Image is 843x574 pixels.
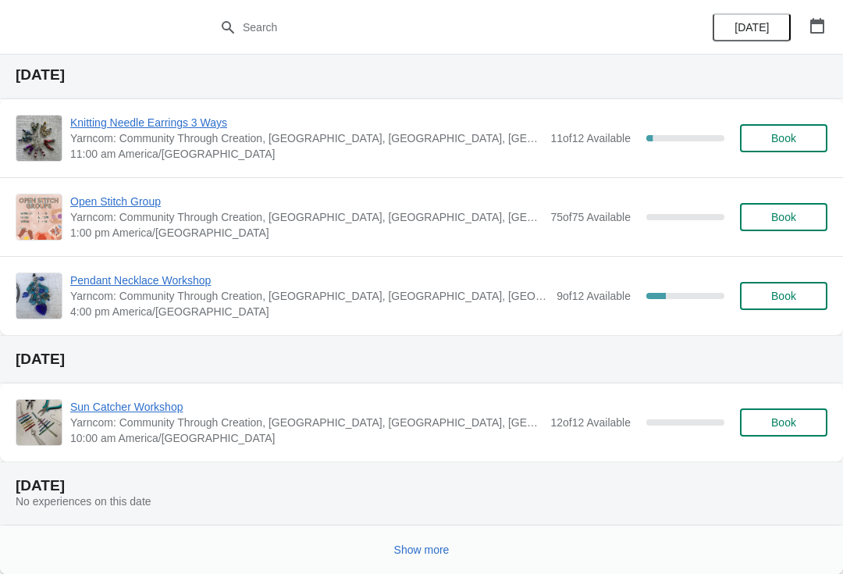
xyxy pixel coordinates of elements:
[16,194,62,240] img: Open Stitch Group | Yarncom: Community Through Creation, Olive Boulevard, Creve Coeur, MO, USA | ...
[735,21,769,34] span: [DATE]
[394,544,450,556] span: Show more
[16,273,62,319] img: Pendant Necklace Workshop | Yarncom: Community Through Creation, Olive Boulevard, Creve Coeur, MO...
[550,416,631,429] span: 12 of 12 Available
[740,124,827,152] button: Book
[70,130,542,146] span: Yarncom: Community Through Creation, [GEOGRAPHIC_DATA], [GEOGRAPHIC_DATA], [GEOGRAPHIC_DATA]
[70,209,542,225] span: Yarncom: Community Through Creation, [GEOGRAPHIC_DATA], [GEOGRAPHIC_DATA], [GEOGRAPHIC_DATA]
[550,211,631,223] span: 75 of 75 Available
[388,536,456,564] button: Show more
[70,115,542,130] span: Knitting Needle Earrings 3 Ways
[16,478,827,494] h2: [DATE]
[70,430,542,446] span: 10:00 am America/[GEOGRAPHIC_DATA]
[771,132,796,144] span: Book
[550,132,631,144] span: 11 of 12 Available
[16,116,62,161] img: Knitting Needle Earrings 3 Ways | Yarncom: Community Through Creation, Olive Boulevard, Creve Coe...
[771,211,796,223] span: Book
[740,408,827,437] button: Book
[16,400,62,445] img: Sun Catcher Workshop | Yarncom: Community Through Creation, Olive Boulevard, Creve Coeur, MO, USA...
[771,290,796,302] span: Book
[771,416,796,429] span: Book
[70,415,542,430] span: Yarncom: Community Through Creation, [GEOGRAPHIC_DATA], [GEOGRAPHIC_DATA], [GEOGRAPHIC_DATA]
[16,351,827,367] h2: [DATE]
[740,282,827,310] button: Book
[70,146,542,162] span: 11:00 am America/[GEOGRAPHIC_DATA]
[740,203,827,231] button: Book
[242,13,632,41] input: Search
[70,273,549,288] span: Pendant Necklace Workshop
[16,67,827,83] h2: [DATE]
[713,13,791,41] button: [DATE]
[16,495,151,508] span: No experiences on this date
[557,290,631,302] span: 9 of 12 Available
[70,304,549,319] span: 4:00 pm America/[GEOGRAPHIC_DATA]
[70,194,542,209] span: Open Stitch Group
[70,225,542,241] span: 1:00 pm America/[GEOGRAPHIC_DATA]
[70,288,549,304] span: Yarncom: Community Through Creation, [GEOGRAPHIC_DATA], [GEOGRAPHIC_DATA], [GEOGRAPHIC_DATA]
[70,399,542,415] span: Sun Catcher Workshop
